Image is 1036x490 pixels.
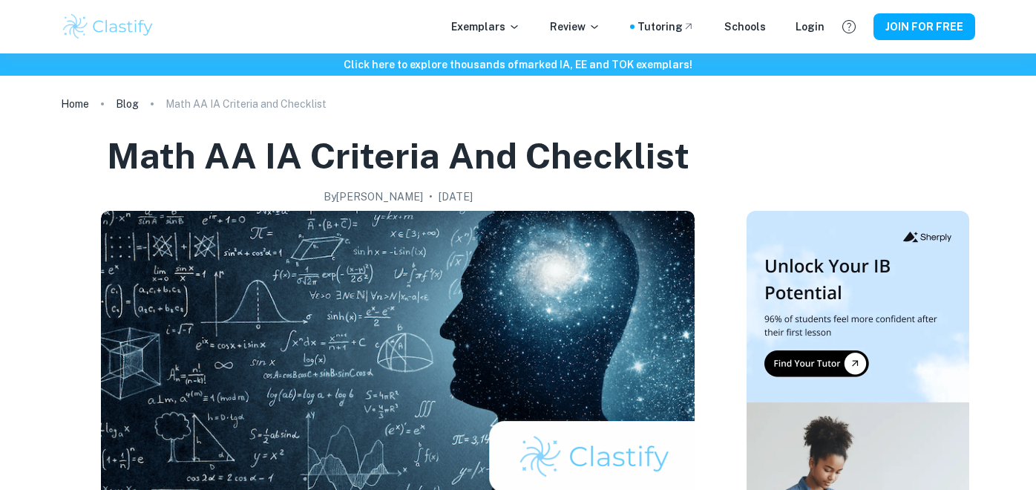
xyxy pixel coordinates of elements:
[873,13,975,40] button: JOIN FOR FREE
[637,19,695,35] a: Tutoring
[61,12,155,42] img: Clastify logo
[165,96,327,112] p: Math AA IA Criteria and Checklist
[836,14,862,39] button: Help and Feedback
[724,19,766,35] a: Schools
[429,189,433,205] p: •
[324,189,423,205] h2: By [PERSON_NAME]
[116,94,139,114] a: Blog
[451,19,520,35] p: Exemplars
[107,132,689,180] h1: Math AA IA Criteria and Checklist
[796,19,824,35] a: Login
[439,189,473,205] h2: [DATE]
[3,56,1033,73] h6: Click here to explore thousands of marked IA, EE and TOK exemplars !
[61,94,89,114] a: Home
[550,19,600,35] p: Review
